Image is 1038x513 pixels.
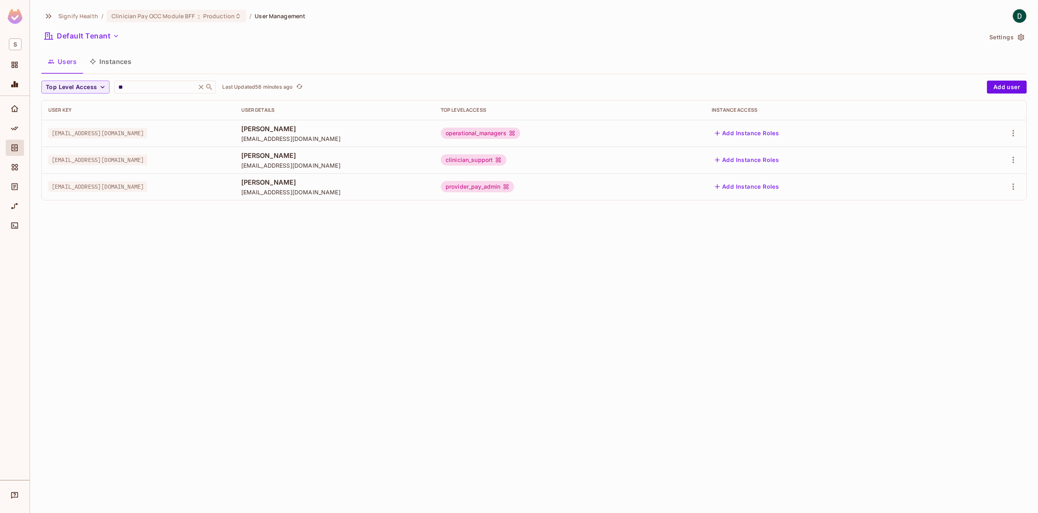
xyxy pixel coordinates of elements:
div: User Details [241,107,428,113]
span: : [197,13,200,19]
div: Directory [6,140,24,156]
div: Monitoring [6,76,24,92]
div: operational_managers [441,128,520,139]
button: refresh [294,82,304,92]
div: provider_pay_admin [441,181,515,192]
button: Instances [83,51,138,72]
button: Add user [987,81,1027,94]
div: URL Mapping [6,198,24,214]
img: SReyMgAAAABJRU5ErkJggg== [8,9,22,24]
div: Policy [6,120,24,136]
div: Elements [6,159,24,175]
span: [EMAIL_ADDRESS][DOMAIN_NAME] [48,155,147,165]
span: [PERSON_NAME] [241,124,428,133]
div: Workspace: Signify Health [6,35,24,53]
img: Dylan Gillespie [1013,9,1026,23]
div: Connect [6,217,24,234]
span: [PERSON_NAME] [241,178,428,187]
span: [EMAIL_ADDRESS][DOMAIN_NAME] [48,181,147,192]
span: Top Level Access [46,82,97,92]
div: Projects [6,57,24,73]
button: Default Tenant [41,30,122,43]
span: [EMAIL_ADDRESS][DOMAIN_NAME] [241,188,428,196]
span: Clinician Pay OCC Module BFF [112,12,195,20]
span: Production [203,12,235,20]
li: / [101,12,103,20]
div: User Key [48,107,228,113]
button: Settings [986,31,1027,44]
div: Audit Log [6,179,24,195]
span: the active workspace [58,12,98,20]
button: Top Level Access [41,81,109,94]
button: Add Instance Roles [712,180,782,193]
li: / [249,12,251,20]
button: Users [41,51,83,72]
div: Instance Access [712,107,944,113]
span: S [9,38,21,50]
button: Add Instance Roles [712,127,782,140]
p: Last Updated 56 minutes ago [222,84,293,90]
div: Home [6,101,24,117]
span: User Management [255,12,305,20]
span: [EMAIL_ADDRESS][DOMAIN_NAME] [48,128,147,138]
span: refresh [296,83,303,91]
span: Click to refresh data [293,82,304,92]
span: [EMAIL_ADDRESS][DOMAIN_NAME] [241,135,428,143]
span: [EMAIL_ADDRESS][DOMAIN_NAME] [241,162,428,169]
div: Top Level Access [441,107,699,113]
button: Add Instance Roles [712,153,782,166]
div: Help & Updates [6,487,24,503]
span: [PERSON_NAME] [241,151,428,160]
div: clinician_support [441,154,507,166]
